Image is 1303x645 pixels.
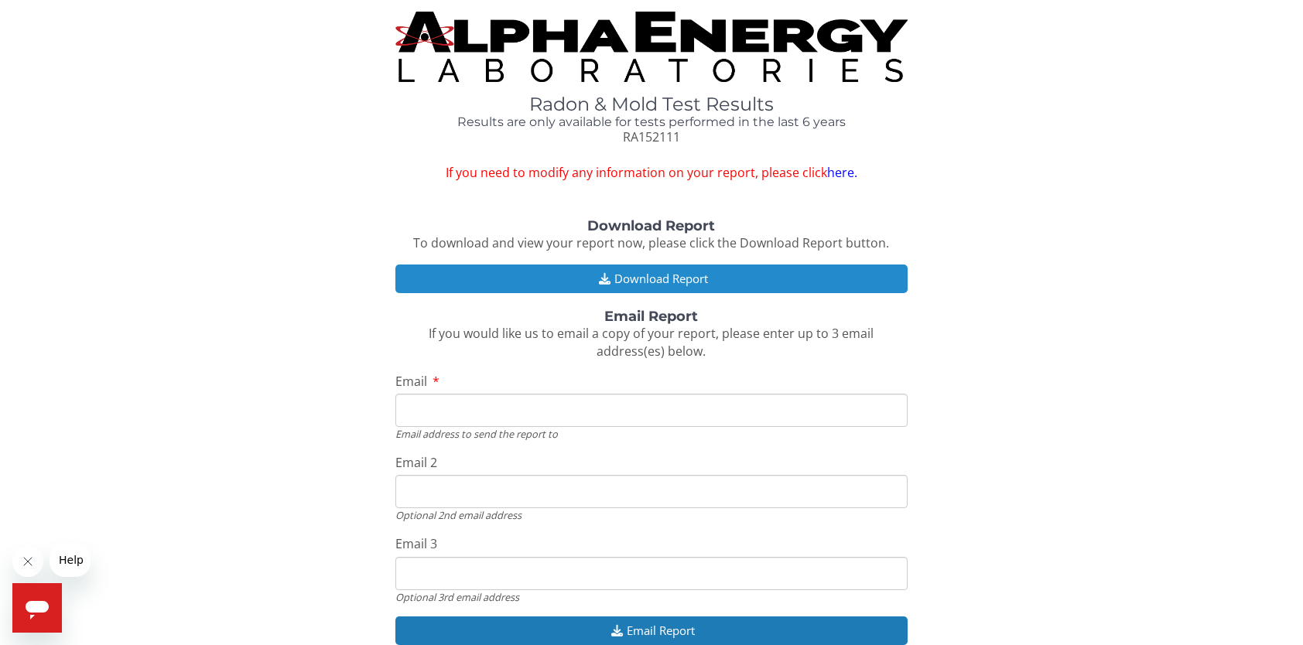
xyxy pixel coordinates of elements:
a: here. [827,164,857,181]
img: TightCrop.jpg [395,12,908,82]
strong: Email Report [604,308,698,325]
iframe: Message from company [50,543,91,577]
span: Email 2 [395,454,437,471]
span: RA152111 [623,128,680,145]
button: Download Report [395,264,908,293]
span: If you would like us to email a copy of your report, please enter up to 3 email address(es) below. [429,325,874,360]
iframe: Button to launch messaging window [12,583,62,633]
span: To download and view your report now, please click the Download Report button. [413,234,889,251]
div: Optional 2nd email address [395,508,908,522]
div: Email address to send the report to [395,427,908,441]
h4: Results are only available for tests performed in the last 6 years [395,115,908,129]
strong: Download Report [587,217,715,234]
span: Email [395,373,427,390]
iframe: Close message [12,546,43,577]
span: Email 3 [395,535,437,552]
h1: Radon & Mold Test Results [395,94,908,114]
div: Optional 3rd email address [395,590,908,604]
button: Email Report [395,616,908,645]
span: If you need to modify any information on your report, please click [395,164,908,182]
